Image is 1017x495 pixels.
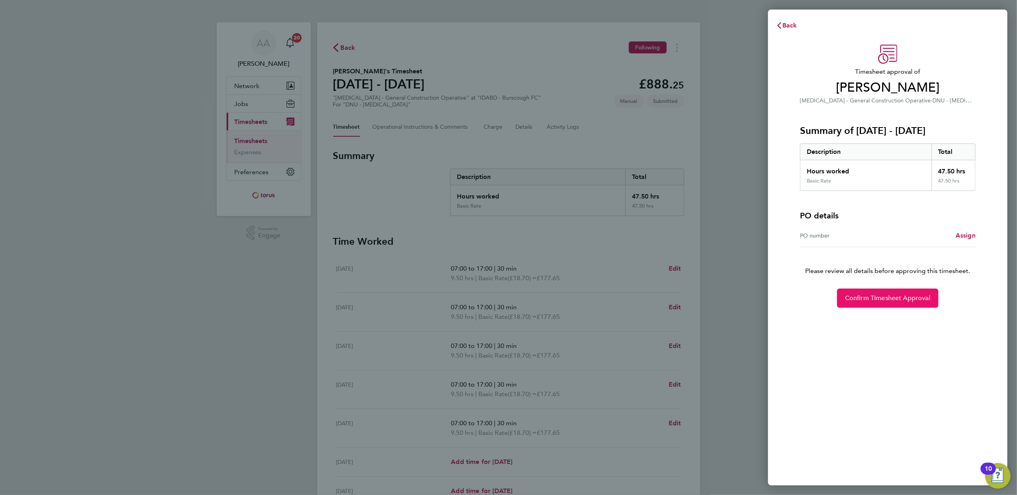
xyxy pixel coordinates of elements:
div: Summary of 18 - 24 Aug 2025 [800,143,976,191]
div: 47.50 hrs [932,178,976,191]
div: 10 [985,469,992,479]
div: Description [800,144,932,160]
span: [PERSON_NAME] [800,80,976,96]
span: DNU - [MEDICAL_DATA] [932,96,995,104]
div: Hours worked [800,160,932,178]
div: Total [932,144,976,160]
a: Assign [956,231,976,240]
button: Confirm Timesheet Approval [837,289,938,308]
div: 47.50 hrs [932,160,976,178]
button: Back [768,18,805,33]
h3: Summary of [DATE] - [DATE] [800,124,976,137]
button: Open Resource Center, 10 new notifications [985,463,1011,489]
h4: PO details [800,210,839,221]
div: PO number [800,231,888,240]
span: [MEDICAL_DATA] - General Construction Operative [800,97,931,104]
span: Assign [956,232,976,239]
span: · [931,97,932,104]
span: Confirm Timesheet Approval [845,294,930,302]
p: Please review all details before approving this timesheet. [790,247,985,276]
span: Back [782,22,797,29]
div: Basic Rate [807,178,831,184]
span: Timesheet approval of [800,67,976,77]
